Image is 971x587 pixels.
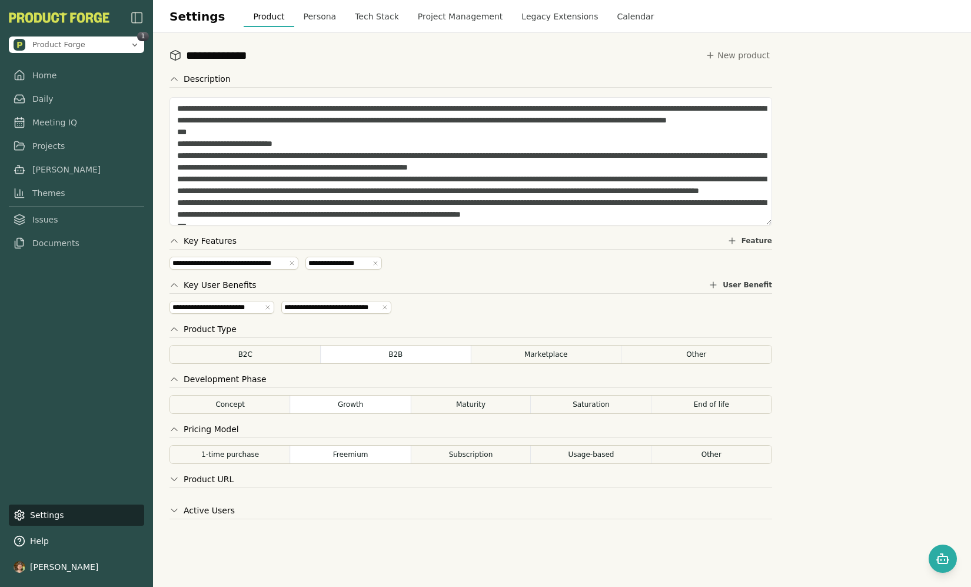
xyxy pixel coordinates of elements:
button: Active Users [169,505,235,516]
a: Settings [9,505,144,526]
span: 1 [137,32,149,41]
img: sidebar [130,11,144,25]
button: Remove tag [288,260,295,267]
button: Open chat [929,545,957,573]
button: Saturation [530,395,651,414]
button: 1-time purchase [169,445,291,464]
button: Pricing Model [169,423,239,435]
button: User Benefit [709,279,772,291]
button: New product [703,47,772,64]
img: profile [14,561,25,573]
button: PF-Logo [9,12,109,23]
button: Key Features [169,235,237,247]
img: Product Forge [9,12,109,23]
button: Maturity [410,395,531,414]
a: Issues [9,209,144,230]
button: Usage-based [530,445,651,464]
button: Development Phase [169,373,267,385]
button: Description [169,73,231,85]
button: Open organization switcher [9,37,144,53]
button: Product Type [169,323,237,335]
button: Subscription [410,445,531,464]
button: Remove tag [372,260,379,267]
button: Close Sidebar [130,11,144,25]
button: Growth [290,395,411,414]
button: [PERSON_NAME] [9,556,144,578]
button: Marketplace [470,345,622,364]
button: B2C [169,345,321,364]
a: Home [9,65,144,86]
button: Feature [727,235,772,247]
button: Help [9,530,144,552]
button: Calendar [607,6,663,27]
img: Product Forge [14,39,25,51]
button: B2B [320,345,472,364]
button: Remove tag [381,304,388,311]
button: Other [651,445,772,464]
button: Key User Benefits [169,279,257,291]
span: Product Forge [32,39,85,50]
a: Meeting IQ [9,112,144,133]
button: Other [621,345,773,364]
button: Product URL [169,473,234,485]
a: Documents [9,233,144,254]
a: Themes [9,183,144,204]
a: Daily [9,88,144,110]
button: Project Management [408,6,513,27]
span: User Benefit [723,280,772,290]
h1: Settings [169,8,225,25]
button: Concept [169,395,291,414]
button: Product [244,6,294,27]
button: Freemium [290,445,411,464]
button: End of life [651,395,772,414]
button: Tech Stack [345,6,408,27]
a: Projects [9,135,144,157]
span: Feature [741,236,772,246]
a: [PERSON_NAME] [9,159,144,180]
button: Remove tag [264,304,271,311]
button: Persona [294,6,346,27]
button: Legacy Extensions [512,6,607,27]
